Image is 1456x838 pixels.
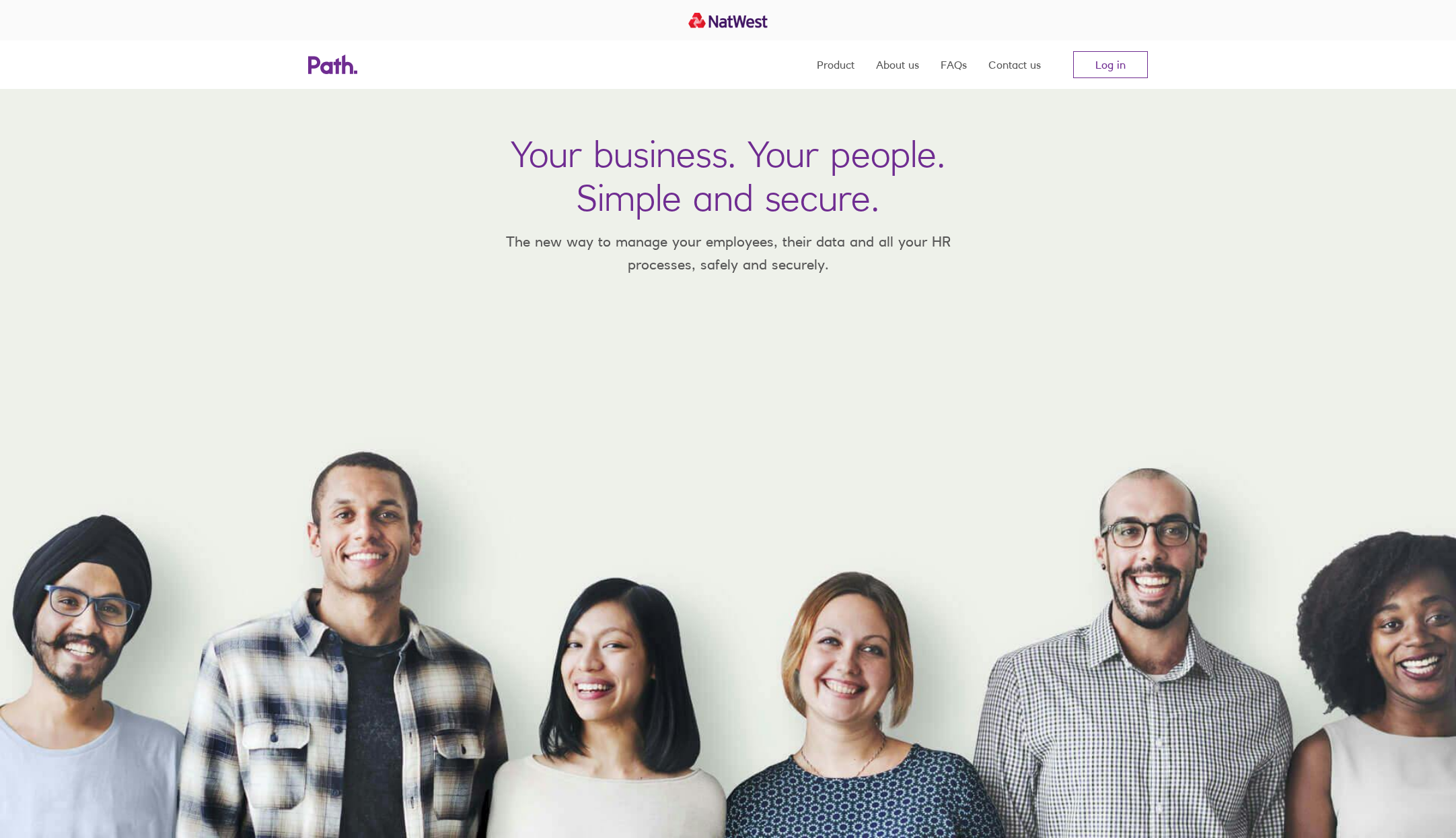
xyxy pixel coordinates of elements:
a: Product [817,40,854,89]
a: FAQs [941,40,967,89]
p: The new way to manage your employees, their data and all your HR processes, safely and securely. [486,230,970,276]
a: Contact us [988,40,1041,89]
a: About us [876,40,919,89]
a: Log in [1073,51,1148,78]
h1: Your business. Your people. Simple and secure. [511,132,945,220]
